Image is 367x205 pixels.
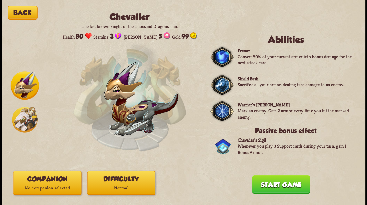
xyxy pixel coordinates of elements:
img: ChevalierSigil.png [215,138,231,154]
img: Gold.png [190,32,197,39]
h2: Abilities [215,34,356,45]
img: Chevalier_Dragon_Icon.png [10,71,39,100]
button: CompanionNo companion selected [13,171,81,195]
p: Whenever you play 3 Support cards during your turn, gain 1 Bonus Armor. [237,143,356,155]
h3: Passive bonus effect [215,127,356,134]
span: 99 [182,32,189,40]
p: The last known knight of the Thousand Dragons clan. [62,23,198,29]
p: Convert 50% of your current armor into bonus damage for the next attack card. [237,53,356,65]
img: Dark_Frame.png [210,45,234,69]
img: Enchantment_Altar.png [73,40,186,154]
p: Frenzy [237,48,356,53]
button: DifficultyNormal [87,171,155,195]
img: Chevalier_Dragon.png [104,62,178,137]
p: Normal [87,183,155,192]
p: Sacrifice all your armor, dealing it as damage to an enemy. [237,82,344,87]
div: Stamina: [93,32,121,40]
button: Start game [252,175,310,193]
img: Dark_Frame.png [210,99,234,123]
div: Health: [63,32,92,40]
img: Dark_Frame.png [210,73,234,97]
img: Mana_Points.png [163,32,170,39]
img: Barbarian_Dragon_Icon.png [12,107,38,132]
div: Gold: [172,32,197,40]
img: Heart.png [85,32,92,39]
div: [PERSON_NAME]: [123,32,170,40]
p: Shield Bash [237,76,344,82]
p: Chevalier's Sigil [237,137,356,143]
span: 5 [158,32,162,40]
img: Stamina_Icon.png [115,32,121,39]
h2: Chevalier [62,12,198,22]
img: Chevalier_Dragon.png [104,62,178,137]
button: Back [8,6,38,19]
span: 80 [75,32,83,40]
p: Mark an enemy. Gain 2 armor every time you hit the marked enemy. [237,108,356,120]
p: Warrior's [PERSON_NAME] [237,102,356,108]
span: 3 [109,32,113,40]
p: No companion selected [13,183,81,192]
